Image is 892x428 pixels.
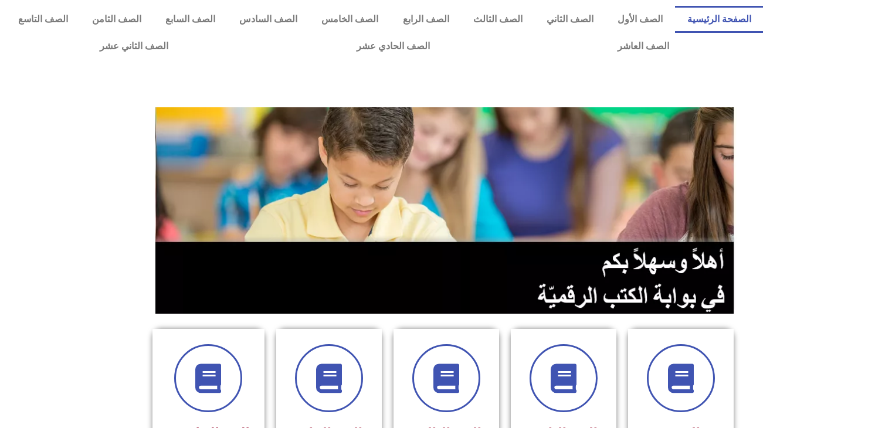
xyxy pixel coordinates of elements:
a: الصف الحادي عشر [262,33,523,60]
a: الصف الثاني عشر [6,33,262,60]
a: الصف الأول [606,6,675,33]
a: الصفحة الرئيسية [675,6,763,33]
a: الصف العاشر [524,33,763,60]
a: الصف الثامن [80,6,153,33]
a: الصف الخامس [310,6,391,33]
a: الصف الثاني [534,6,605,33]
a: الصف التاسع [6,6,80,33]
a: الصف الرابع [391,6,461,33]
a: الصف السادس [228,6,310,33]
a: الصف الثالث [461,6,534,33]
a: الصف السابع [153,6,227,33]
